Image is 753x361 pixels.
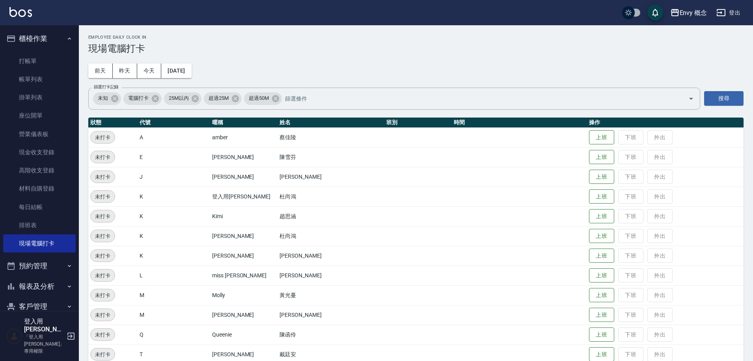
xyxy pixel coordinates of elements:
[210,187,278,206] td: 登入用[PERSON_NAME]
[138,118,210,128] th: 代號
[3,125,76,143] a: 營業儀表板
[278,285,384,305] td: 黃光蔓
[204,92,242,105] div: 超過25M
[589,189,614,204] button: 上班
[91,350,115,359] span: 未打卡
[3,234,76,253] a: 現場電腦打卡
[3,52,76,70] a: 打帳單
[93,92,121,105] div: 未知
[123,92,162,105] div: 電腦打卡
[589,288,614,303] button: 上班
[278,305,384,325] td: [PERSON_NAME]
[244,94,274,102] span: 超過50M
[278,246,384,266] td: [PERSON_NAME]
[589,308,614,322] button: 上班
[138,285,210,305] td: M
[91,133,115,142] span: 未打卡
[94,84,119,90] label: 篩選打卡記錄
[6,328,22,344] img: Person
[210,206,278,226] td: Kimi
[647,5,663,21] button: save
[113,64,137,78] button: 昨天
[713,6,744,20] button: 登出
[3,296,76,317] button: 客戶管理
[24,333,64,355] p: 「登入用[PERSON_NAME]」專用權限
[589,327,614,342] button: 上班
[589,249,614,263] button: 上班
[3,180,76,198] a: 材料自購登錄
[88,35,744,40] h2: Employee Daily Clock In
[91,311,115,319] span: 未打卡
[88,118,138,128] th: 狀態
[164,92,202,105] div: 25M以內
[589,229,614,243] button: 上班
[9,7,32,17] img: Logo
[589,209,614,224] button: 上班
[587,118,744,128] th: 操作
[91,252,115,260] span: 未打卡
[138,325,210,344] td: Q
[704,91,744,106] button: 搜尋
[589,170,614,184] button: 上班
[91,193,115,201] span: 未打卡
[88,43,744,54] h3: 現場電腦打卡
[210,325,278,344] td: Queenie
[589,150,614,165] button: 上班
[3,198,76,216] a: 每日結帳
[3,107,76,125] a: 座位開單
[123,94,153,102] span: 電腦打卡
[91,331,115,339] span: 未打卡
[278,127,384,147] td: 蔡佳陵
[91,212,115,221] span: 未打卡
[680,8,707,18] div: Envy 概念
[3,28,76,49] button: 櫃檯作業
[384,118,452,128] th: 班別
[138,246,210,266] td: K
[164,94,194,102] span: 25M以內
[210,266,278,285] td: miss [PERSON_NAME]
[3,256,76,276] button: 預約管理
[278,118,384,128] th: 姓名
[138,226,210,246] td: K
[3,276,76,297] button: 報表及分析
[244,92,282,105] div: 超過50M
[138,266,210,285] td: L
[210,305,278,325] td: [PERSON_NAME]
[138,127,210,147] td: A
[204,94,233,102] span: 超過25M
[91,153,115,161] span: 未打卡
[667,5,710,21] button: Envy 概念
[91,291,115,299] span: 未打卡
[88,64,113,78] button: 前天
[210,246,278,266] td: [PERSON_NAME]
[589,130,614,145] button: 上班
[138,167,210,187] td: J
[210,167,278,187] td: [PERSON_NAME]
[138,206,210,226] td: K
[210,226,278,246] td: [PERSON_NAME]
[278,206,384,226] td: 趙思涵
[3,161,76,180] a: 高階收支登錄
[137,64,162,78] button: 今天
[3,88,76,107] a: 掛單列表
[3,143,76,161] a: 現金收支登錄
[138,187,210,206] td: K
[210,285,278,305] td: Molly
[278,147,384,167] td: 陳雪芬
[278,226,384,246] td: 杜尚鴻
[138,147,210,167] td: E
[278,325,384,344] td: 陳函伶
[278,187,384,206] td: 杜尚鴻
[91,271,115,280] span: 未打卡
[278,266,384,285] td: [PERSON_NAME]
[278,167,384,187] td: [PERSON_NAME]
[589,268,614,283] button: 上班
[283,92,675,105] input: 篩選條件
[210,118,278,128] th: 暱稱
[452,118,587,128] th: 時間
[91,232,115,240] span: 未打卡
[138,305,210,325] td: M
[3,216,76,234] a: 排班表
[3,70,76,88] a: 帳單列表
[210,127,278,147] td: amber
